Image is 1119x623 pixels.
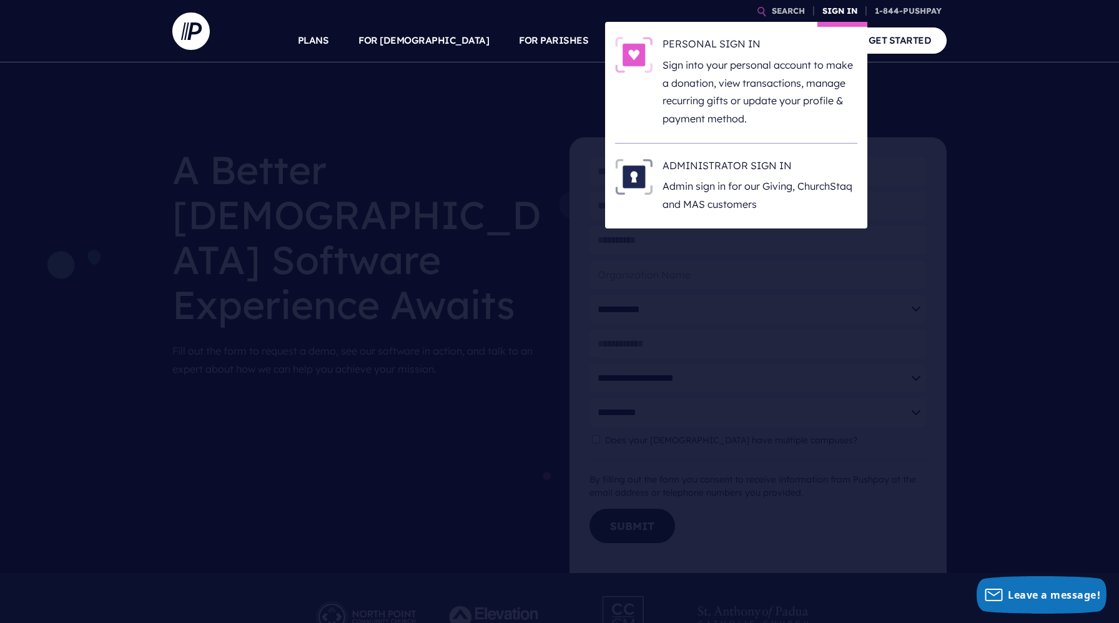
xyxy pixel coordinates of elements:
[663,56,857,128] p: Sign into your personal account to make a donation, view transactions, manage recurring gifts or ...
[1008,588,1100,602] span: Leave a message!
[977,576,1107,614] button: Leave a message!
[615,159,857,213] a: ADMINISTRATOR SIGN IN - Illustration ADMINISTRATOR SIGN IN Admin sign in for our Giving, ChurchSt...
[853,27,947,53] a: GET STARTED
[615,159,653,195] img: ADMINISTRATOR SIGN IN - Illustration
[663,37,857,56] h6: PERSONAL SIGN IN
[615,37,857,128] a: PERSONAL SIGN IN - Illustration PERSONAL SIGN IN Sign into your personal account to make a donati...
[358,19,489,62] a: FOR [DEMOGRAPHIC_DATA]
[298,19,329,62] a: PLANS
[704,19,747,62] a: EXPLORE
[663,159,857,177] h6: ADMINISTRATOR SIGN IN
[663,177,857,213] p: Admin sign in for our Giving, ChurchStaq and MAS customers
[777,19,823,62] a: COMPANY
[615,37,653,73] img: PERSONAL SIGN IN - Illustration
[618,19,674,62] a: SOLUTIONS
[519,19,588,62] a: FOR PARISHES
